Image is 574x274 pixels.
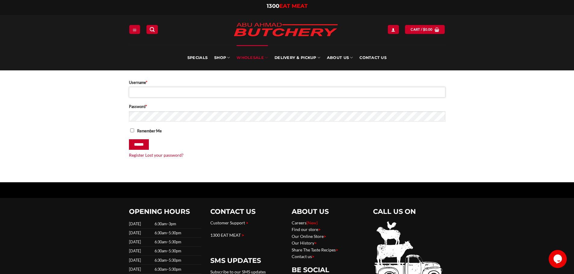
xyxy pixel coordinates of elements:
a: Find our store> [292,227,321,232]
a: Delivery & Pickup [274,45,320,70]
input: Remember Me [130,128,134,132]
td: 6:30am–5:30pm [153,256,201,265]
span: > [336,247,338,252]
a: Share The Taste Recipes> [292,247,338,252]
td: [DATE] [129,265,153,274]
td: 6:30am–5:30pm [153,238,201,247]
a: Our History> [292,240,317,245]
a: View cart [405,25,445,34]
a: Specials [187,45,208,70]
a: About Us [327,45,353,70]
label: Username [129,79,445,85]
td: [DATE] [129,238,153,247]
a: Register [129,152,144,158]
a: Contact Us [359,45,387,70]
span: $ [423,27,425,32]
td: 6:30am–3pm [153,220,201,229]
a: SHOP [214,45,230,70]
span: > [314,240,317,245]
td: [DATE] [129,220,153,229]
a: Contact us> [292,254,314,259]
a: 1300EAT MEAT [267,3,308,9]
a: Our Online Store> [292,234,326,239]
h2: CALL US ON [373,207,445,216]
a: Login [388,25,399,34]
a: Careers{New} [292,220,318,225]
label: Remember Me [129,128,445,137]
span: Cart / [411,27,432,32]
h2: SMS UPDATES [210,256,283,265]
span: {New} [306,220,318,225]
span: > [242,232,244,238]
span: > [246,220,248,225]
h2: ABOUT US [292,207,364,216]
td: 6:30am–5:30pm [153,265,201,274]
span: > [318,227,321,232]
a: Lost your password? [145,152,183,158]
label: Password [129,103,445,109]
img: Abu Ahmad Butchery [228,19,343,42]
a: Menu [129,25,140,34]
td: 6:30am–5:30pm [153,247,201,256]
a: Customer Support [210,220,245,225]
a: 1300 EAT MEAT [210,232,241,238]
h2: OPENING HOURS [129,207,201,216]
bdi: 0.00 [423,27,433,31]
h2: CONTACT US [210,207,283,216]
span: > [324,234,326,239]
span: > [312,254,314,259]
td: 6:30am–5:30pm [153,229,201,238]
iframe: chat widget [549,250,568,268]
td: [DATE] [129,256,153,265]
span: EAT MEAT [279,3,308,9]
td: [DATE] [129,229,153,238]
td: [DATE] [129,247,153,256]
a: Search [146,25,158,34]
span: 1300 [267,3,279,9]
a: Wholesale [237,45,268,70]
